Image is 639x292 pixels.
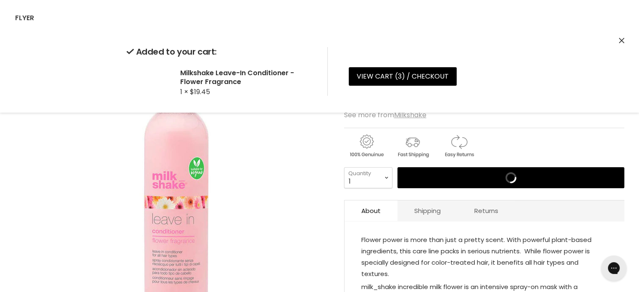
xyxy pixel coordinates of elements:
p: Flower power is more than just a pretty scent. With powerful plant-based ingredients, this care l... [361,234,607,281]
span: See more from [344,110,426,120]
img: genuine.gif [344,133,389,159]
img: Milkshake Leave-In Conditioner - Flower Fragrance [126,79,133,85]
a: Flyer [9,9,40,27]
img: shipping.gif [390,133,435,159]
span: $19.45 [190,87,210,97]
span: 3 [398,71,402,81]
span: 1 × [180,87,188,97]
button: Close [619,37,624,45]
a: View cart (3) / Checkout [349,67,457,86]
img: returns.gif [437,133,481,159]
a: Shipping [397,200,458,221]
h2: Added to your cart: [126,47,314,57]
a: About [344,200,397,221]
iframe: Gorgias live chat messenger [597,253,631,284]
select: Quantity [344,167,392,188]
a: Milkshake [394,110,426,120]
h2: Milkshake Leave-In Conditioner - Flower Fragrance [180,68,314,86]
a: Returns [458,200,515,221]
